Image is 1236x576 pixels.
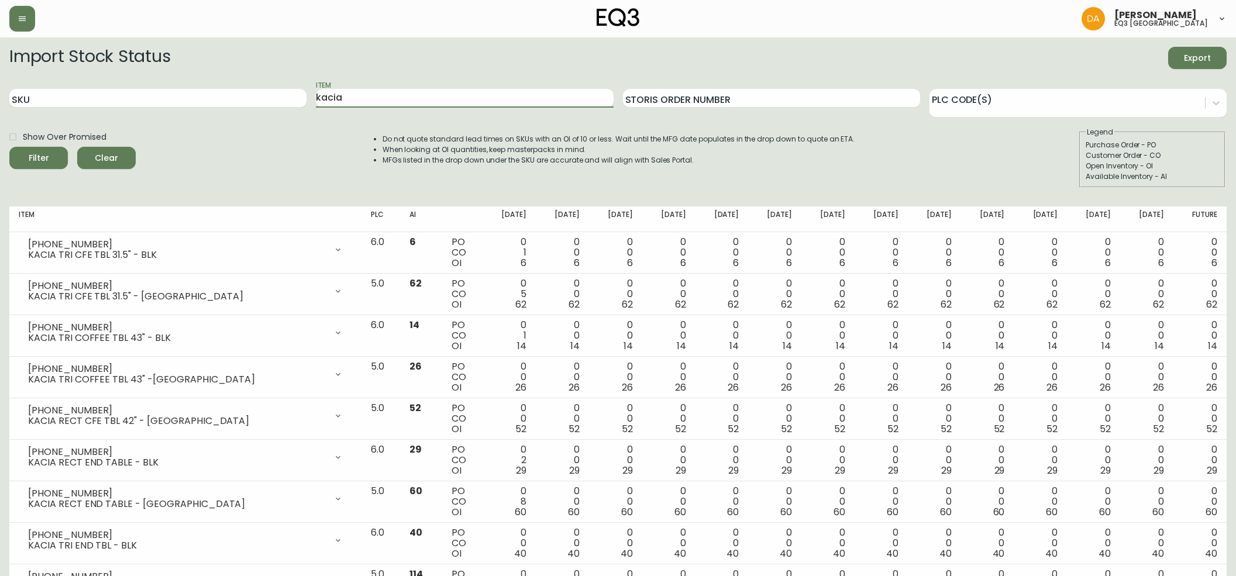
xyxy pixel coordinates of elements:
div: 0 0 [1023,444,1058,476]
div: [PHONE_NUMBER] [28,281,326,291]
div: 0 0 [598,527,633,559]
div: 0 2 [492,444,526,476]
span: 14 [729,339,739,353]
span: 52 [409,401,421,415]
div: 0 0 [704,237,739,268]
div: 0 0 [652,320,686,351]
div: 0 0 [545,361,580,393]
div: 0 0 [545,237,580,268]
span: 14 [1101,339,1111,353]
span: 62 [515,298,526,311]
div: PO CO [452,444,473,476]
div: 0 0 [598,278,633,310]
div: PO CO [452,237,473,268]
span: 26 [569,381,580,394]
div: 0 0 [758,278,792,310]
div: 0 0 [492,403,526,434]
div: 0 0 [758,403,792,434]
div: 0 0 [1023,403,1058,434]
span: 14 [836,339,845,353]
legend: Legend [1086,127,1114,137]
span: 6 [574,256,580,270]
div: 0 0 [652,361,686,393]
span: [PERSON_NAME] [1114,11,1197,20]
div: [PHONE_NUMBER]KACIA RECT END TABLE - [GEOGRAPHIC_DATA] [19,486,352,512]
td: 5.0 [361,274,401,315]
div: 0 0 [970,361,1005,393]
div: 0 0 [1183,320,1217,351]
span: 26 [728,381,739,394]
div: 0 0 [811,278,845,310]
span: 6 [839,256,845,270]
span: OI [452,505,462,519]
span: 60 [621,505,633,519]
span: 52 [675,422,686,436]
span: 60 [515,505,526,519]
div: 0 0 [864,486,898,518]
div: 0 0 [545,403,580,434]
span: 29 [728,464,739,477]
span: 29 [1100,464,1111,477]
span: 62 [1046,298,1058,311]
th: [DATE] [961,206,1014,232]
div: 0 0 [598,237,633,268]
div: Open Inventory - OI [1086,161,1219,171]
div: 0 0 [1023,361,1058,393]
span: 29 [835,464,845,477]
div: 0 0 [1076,527,1111,559]
div: 0 0 [1076,444,1111,476]
span: 60 [1152,505,1164,519]
div: 0 0 [758,486,792,518]
div: 0 0 [1130,361,1164,393]
span: 6 [1052,256,1058,270]
th: Item [9,206,361,232]
div: [PHONE_NUMBER]KACIA RECT END TABLE - BLK [19,444,352,470]
th: [DATE] [1014,206,1067,232]
span: 14 [889,339,898,353]
div: 0 0 [598,486,633,518]
span: 29 [676,464,686,477]
span: 60 [993,505,1005,519]
span: 60 [1206,505,1217,519]
div: 0 0 [598,320,633,351]
span: 62 [1100,298,1111,311]
div: 0 0 [917,444,952,476]
div: [PHONE_NUMBER]KACIA TRI CFE TBL 31.5" - BLK [19,237,352,263]
div: [PHONE_NUMBER] [28,530,326,540]
img: dd1a7e8db21a0ac8adbf82b84ca05374 [1082,7,1105,30]
span: OI [452,339,462,353]
li: When looking at OI quantities, keep masterpacks in mind. [383,144,855,155]
div: 0 0 [1023,320,1058,351]
span: 6 [409,235,416,249]
li: Do not quote standard lead times on SKUs with an OI of 10 or less. Wait until the MFG date popula... [383,134,855,144]
span: 6 [627,256,633,270]
div: 0 0 [917,361,952,393]
th: AI [400,206,442,232]
div: 0 0 [1130,320,1164,351]
span: 60 [727,505,739,519]
th: [DATE] [801,206,855,232]
div: [PHONE_NUMBER]KACIA TRI END TBL - BLK [19,527,352,553]
div: KACIA TRI CFE TBL 31.5" - [GEOGRAPHIC_DATA] [28,291,326,302]
div: KACIA RECT END TABLE - BLK [28,457,326,468]
span: 26 [887,381,898,394]
span: 26 [1153,381,1164,394]
div: Purchase Order - PO [1086,140,1219,150]
div: 0 0 [1183,278,1217,310]
span: 26 [994,381,1005,394]
span: 60 [409,484,422,498]
div: 0 0 [864,237,898,268]
span: 14 [677,339,686,353]
div: KACIA TRI COFFEE TBL 43" -[GEOGRAPHIC_DATA] [28,374,326,385]
div: 0 0 [864,361,898,393]
div: 0 0 [811,403,845,434]
div: 0 0 [864,527,898,559]
div: 0 0 [704,320,739,351]
div: 0 0 [598,444,633,476]
span: Clear [87,151,126,165]
span: 14 [783,339,792,353]
th: [DATE] [483,206,536,232]
button: Filter [9,147,68,169]
span: 29 [516,464,526,477]
span: 40 [409,526,422,539]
